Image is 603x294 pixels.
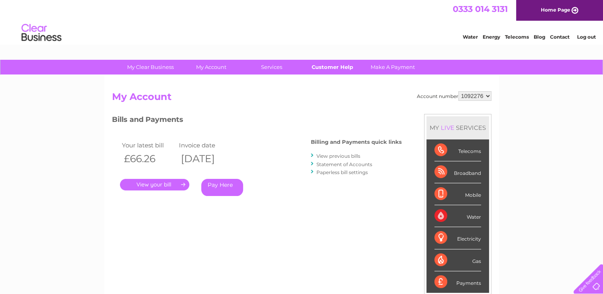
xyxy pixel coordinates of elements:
[21,21,62,45] img: logo.png
[177,140,234,151] td: Invoice date
[434,271,481,293] div: Payments
[316,161,372,167] a: Statement of Accounts
[434,249,481,271] div: Gas
[178,60,244,74] a: My Account
[434,161,481,183] div: Broadband
[505,34,529,40] a: Telecoms
[360,60,426,74] a: Make A Payment
[463,34,478,40] a: Water
[434,183,481,205] div: Mobile
[177,151,234,167] th: [DATE]
[439,124,456,131] div: LIVE
[118,60,183,74] a: My Clear Business
[577,34,595,40] a: Log out
[299,60,365,74] a: Customer Help
[434,205,481,227] div: Water
[316,169,368,175] a: Paperless bill settings
[534,34,545,40] a: Blog
[311,139,402,145] h4: Billing and Payments quick links
[426,116,489,139] div: MY SERVICES
[120,151,177,167] th: £66.26
[201,179,243,196] a: Pay Here
[550,34,570,40] a: Contact
[112,91,491,106] h2: My Account
[483,34,500,40] a: Energy
[239,60,304,74] a: Services
[114,4,490,39] div: Clear Business is a trading name of Verastar Limited (registered in [GEOGRAPHIC_DATA] No. 3667643...
[417,91,491,101] div: Account number
[120,140,177,151] td: Your latest bill
[453,4,508,14] a: 0333 014 3131
[434,227,481,249] div: Electricity
[120,179,189,190] a: .
[112,114,402,128] h3: Bills and Payments
[434,139,481,161] div: Telecoms
[316,153,360,159] a: View previous bills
